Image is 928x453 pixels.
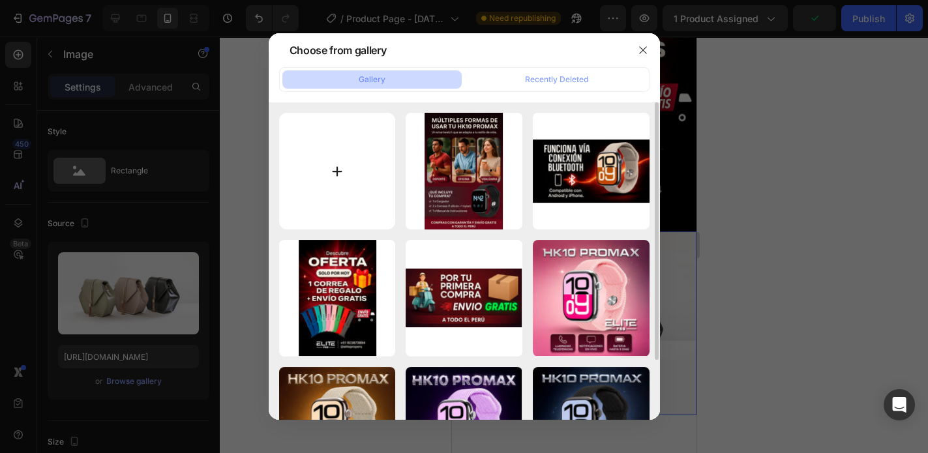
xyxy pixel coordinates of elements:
[425,113,503,229] img: image
[298,240,376,357] img: image
[884,389,915,420] div: Open Intercom Messenger
[406,269,522,327] img: image
[525,74,588,85] div: Recently Deleted
[282,70,462,89] button: Gallery
[533,139,650,203] img: image
[359,74,385,85] div: Gallery
[467,70,646,89] button: Recently Deleted
[16,177,44,188] div: Image
[533,240,650,357] img: image
[290,42,387,58] div: Choose from gallery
